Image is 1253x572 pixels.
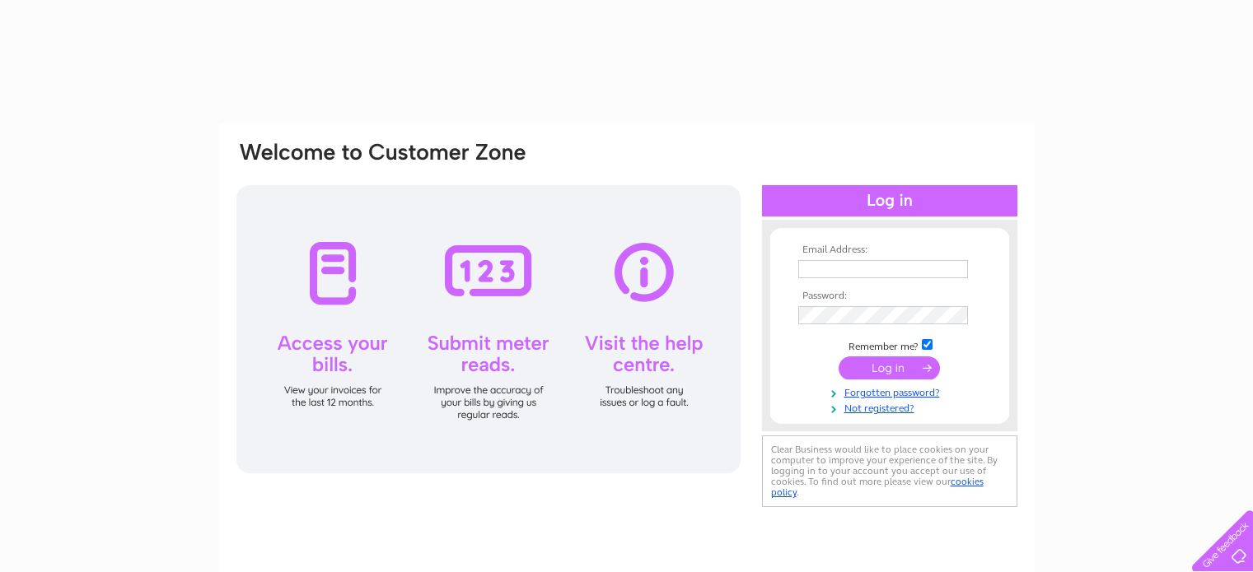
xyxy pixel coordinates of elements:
td: Remember me? [794,337,985,353]
input: Submit [839,356,940,379]
div: Clear Business would like to place cookies on your computer to improve your experience of the sit... [762,435,1017,507]
a: Forgotten password? [798,384,985,399]
a: cookies policy [771,476,984,498]
th: Email Address: [794,244,985,256]
a: Not registered? [798,399,985,415]
th: Password: [794,291,985,302]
